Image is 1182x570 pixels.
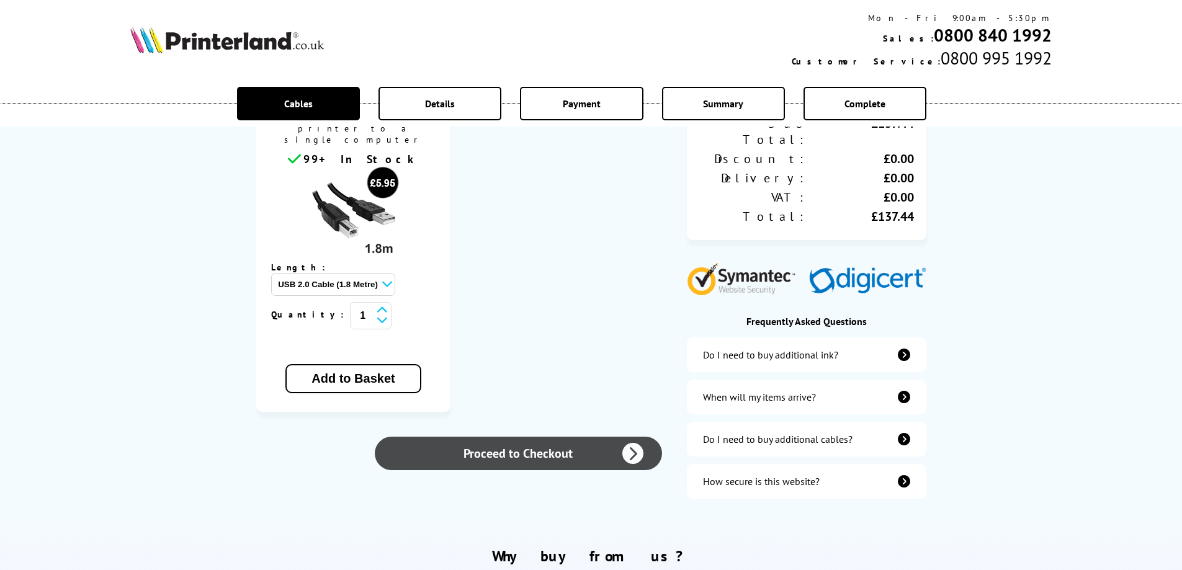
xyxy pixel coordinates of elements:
button: Add to Basket [285,364,421,393]
span: Complete [844,97,885,110]
a: additional-cables [687,422,926,456]
span: 99+ In Stock [303,152,419,166]
div: Sub Total: [699,115,807,148]
div: £0.00 [807,170,914,186]
span: Summary [703,97,743,110]
div: Do I need to buy additional ink? [703,349,838,361]
span: Sales: [883,33,934,44]
span: Cables [284,97,313,110]
span: Length: [271,262,338,273]
span: Connects your printer to a single computer [262,109,445,151]
a: items-arrive [687,380,926,414]
div: Mon - Fri 9:00am - 5:30pm [792,12,1052,24]
a: additional-ink [687,337,926,372]
div: Frequently Asked Questions [687,315,926,327]
div: Delivery: [699,170,807,186]
div: Do I need to buy additional cables? [703,433,853,445]
div: £0.00 [807,189,914,205]
img: Symantec Website Security [687,260,804,295]
span: Customer Service: [792,56,941,67]
a: secure-website [687,464,926,499]
span: Details [425,97,455,110]
span: Payment [563,97,601,110]
a: Proceed to Checkout [375,437,661,470]
h2: Why buy from us? [130,546,1052,566]
img: Digicert [809,267,926,295]
div: Discount: [699,151,807,167]
div: £0.00 [807,151,914,167]
div: VAT: [699,189,807,205]
div: £137.44 [807,208,914,225]
div: How secure is this website? [703,475,820,488]
img: usb cable [307,166,400,259]
img: Printerland Logo [130,26,324,53]
span: Quantity: [271,309,350,320]
span: 0800 995 1992 [941,47,1052,69]
div: When will my items arrive? [703,391,816,403]
div: £137.44 [807,115,914,148]
div: Total: [699,208,807,225]
a: 0800 840 1992 [934,24,1052,47]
